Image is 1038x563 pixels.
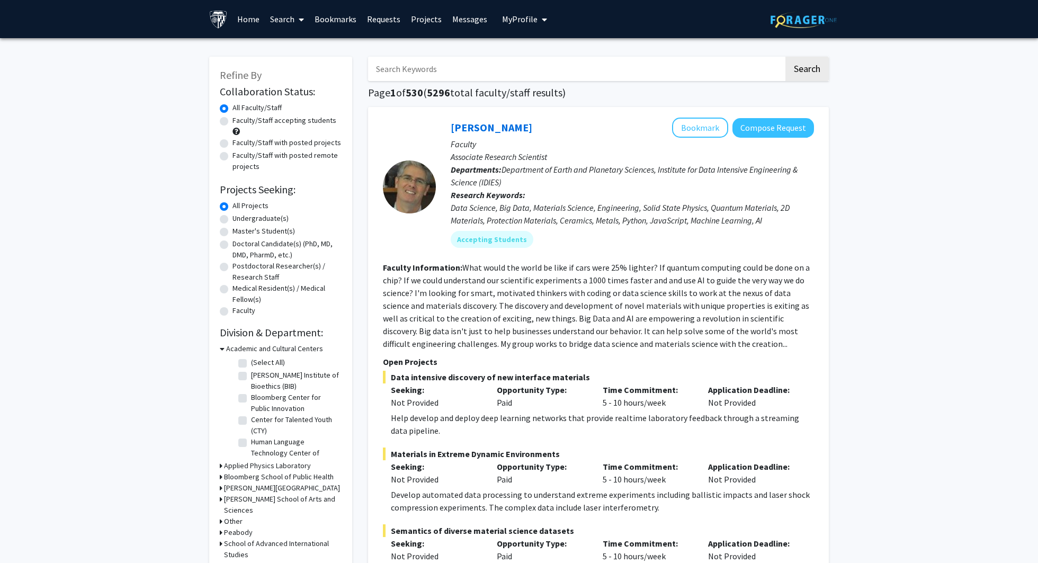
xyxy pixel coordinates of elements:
[251,357,285,368] label: (Select All)
[497,460,587,473] p: Opportunity Type:
[391,550,481,562] div: Not Provided
[451,201,814,227] div: Data Science, Big Data, Materials Science, Engineering, Solid State Physics, Quantum Materials, 2...
[232,238,342,261] label: Doctoral Candidate(s) (PhD, MD, DMD, PharmD, etc.)
[451,164,502,175] b: Departments:
[451,231,533,248] mat-chip: Accepting Students
[383,448,814,460] span: Materials in Extreme Dynamic Environments
[251,370,339,392] label: [PERSON_NAME] Institute of Bioethics (BIB)
[220,68,262,82] span: Refine By
[497,537,587,550] p: Opportunity Type:
[232,1,265,38] a: Home
[391,412,814,437] div: Help develop and deploy deep learning networks that provide realtime laboratory feedback through ...
[489,460,595,486] div: Paid
[708,537,798,550] p: Application Deadline:
[309,1,362,38] a: Bookmarks
[406,86,423,99] span: 530
[220,326,342,339] h2: Division & Department:
[232,305,255,316] label: Faculty
[451,138,814,150] p: Faculty
[383,371,814,383] span: Data intensive discovery of new interface materials
[451,164,798,187] span: Department of Earth and Planetary Sciences, Institute for Data Intensive Engineering & Science (I...
[232,261,342,283] label: Postdoctoral Researcher(s) / Research Staff
[232,200,269,211] label: All Projects
[383,262,462,273] b: Faculty Information:
[672,118,728,138] button: Add David Elbert to Bookmarks
[251,392,339,414] label: Bloomberg Center for Public Innovation
[603,460,693,473] p: Time Commitment:
[368,57,784,81] input: Search Keywords
[497,383,587,396] p: Opportunity Type:
[603,383,693,396] p: Time Commitment:
[232,283,342,305] label: Medical Resident(s) / Medical Fellow(s)
[362,1,406,38] a: Requests
[391,537,481,550] p: Seeking:
[595,537,701,562] div: 5 - 10 hours/week
[232,137,341,148] label: Faculty/Staff with posted projects
[383,262,810,349] fg-read-more: What would the world be like if cars were 25% lighter? If quantum computing could be done on a ch...
[265,1,309,38] a: Search
[391,488,814,514] div: Develop automated data processing to understand extreme experiments including ballistic impacts a...
[451,150,814,163] p: Associate Research Scientist
[220,85,342,98] h2: Collaboration Status:
[700,460,806,486] div: Not Provided
[451,121,532,134] a: [PERSON_NAME]
[785,57,829,81] button: Search
[226,343,323,354] h3: Academic and Cultural Centers
[708,383,798,396] p: Application Deadline:
[383,524,814,537] span: Semantics of diverse material science datasets
[232,102,282,113] label: All Faculty/Staff
[224,516,243,527] h3: Other
[406,1,447,38] a: Projects
[595,460,701,486] div: 5 - 10 hours/week
[224,494,342,516] h3: [PERSON_NAME] School of Arts and Sciences
[391,473,481,486] div: Not Provided
[489,537,595,562] div: Paid
[368,86,829,99] h1: Page of ( total faculty/staff results)
[732,118,814,138] button: Compose Request to David Elbert
[390,86,396,99] span: 1
[232,213,289,224] label: Undergraduate(s)
[708,460,798,473] p: Application Deadline:
[383,355,814,368] p: Open Projects
[251,414,339,436] label: Center for Talented Youth (CTY)
[232,150,342,172] label: Faculty/Staff with posted remote projects
[224,482,340,494] h3: [PERSON_NAME][GEOGRAPHIC_DATA]
[209,10,228,29] img: Johns Hopkins University Logo
[224,527,253,538] h3: Peabody
[220,183,342,196] h2: Projects Seeking:
[427,86,450,99] span: 5296
[224,471,334,482] h3: Bloomberg School of Public Health
[603,537,693,550] p: Time Commitment:
[447,1,493,38] a: Messages
[771,12,837,28] img: ForagerOne Logo
[391,460,481,473] p: Seeking:
[391,396,481,409] div: Not Provided
[232,115,336,126] label: Faculty/Staff accepting students
[232,226,295,237] label: Master's Student(s)
[595,383,701,409] div: 5 - 10 hours/week
[8,515,45,555] iframe: Chat
[502,14,538,24] span: My Profile
[391,383,481,396] p: Seeking:
[700,537,806,562] div: Not Provided
[451,190,525,200] b: Research Keywords:
[224,538,342,560] h3: School of Advanced International Studies
[224,460,311,471] h3: Applied Physics Laboratory
[251,436,339,470] label: Human Language Technology Center of Excellence (HLTCOE)
[700,383,806,409] div: Not Provided
[489,383,595,409] div: Paid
